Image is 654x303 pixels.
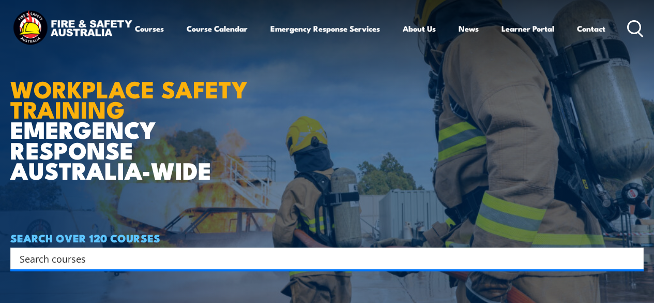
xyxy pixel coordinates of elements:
a: News [459,16,479,41]
strong: WORKPLACE SAFETY TRAINING [10,70,248,126]
a: Courses [135,16,164,41]
a: Course Calendar [187,16,248,41]
button: Search magnifier button [626,251,640,266]
a: Learner Portal [501,16,554,41]
h1: EMERGENCY RESPONSE AUSTRALIA-WIDE [10,52,263,180]
a: Contact [577,16,605,41]
form: Search form [22,251,623,266]
a: About Us [403,16,436,41]
h4: SEARCH OVER 120 COURSES [10,232,644,243]
a: Emergency Response Services [270,16,380,41]
input: Search input [20,251,621,266]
